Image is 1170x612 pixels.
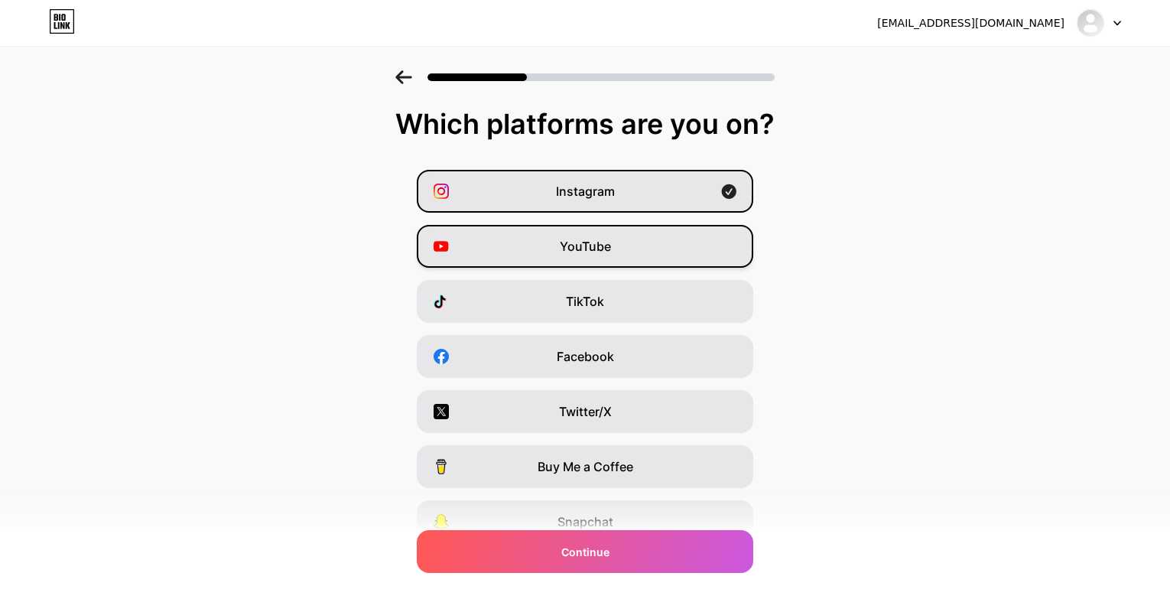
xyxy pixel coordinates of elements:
[566,292,604,311] span: TikTok
[559,402,612,421] span: Twitter/X
[561,544,609,560] span: Continue
[1076,8,1105,37] img: visdra
[560,237,611,256] span: YouTube
[556,182,615,200] span: Instagram
[877,15,1064,31] div: [EMAIL_ADDRESS][DOMAIN_NAME]
[538,568,632,586] span: I have a website
[557,513,613,531] span: Snapchat
[557,347,614,366] span: Facebook
[15,109,1155,139] div: Which platforms are you on?
[538,457,633,476] span: Buy Me a Coffee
